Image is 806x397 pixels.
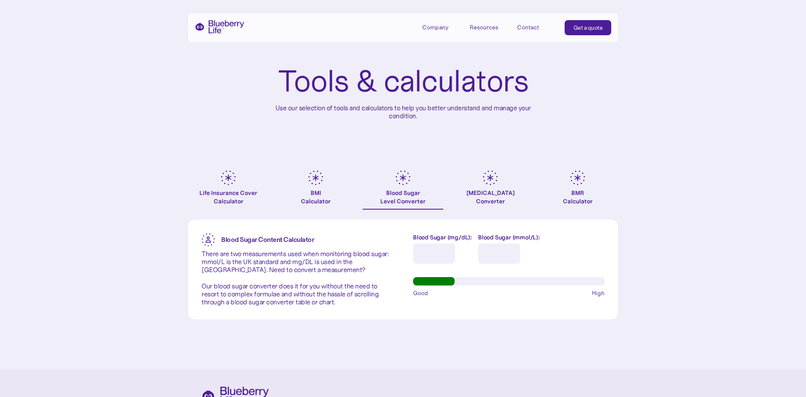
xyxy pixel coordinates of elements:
[565,20,612,35] a: Get a quote
[278,65,529,97] h1: Tools & calculators
[301,189,331,205] div: BMI Calculator
[188,189,269,205] div: Life Insurance Cover Calculator
[195,20,244,34] a: home
[517,24,539,31] div: Contact
[413,289,428,297] span: Good
[188,170,269,210] a: Life Insurance Cover Calculator
[413,233,472,241] label: Blood Sugar (mg/dL):
[478,233,540,241] label: Blood Sugar (mmol/L):
[470,20,508,34] div: Resources
[466,189,515,205] div: [MEDICAL_DATA] Converter
[269,104,537,120] p: Use our selection of tools and calculators to help you better understand and manage your condition.
[470,24,498,31] div: Resources
[592,289,604,297] span: High
[422,24,448,31] div: Company
[363,170,443,210] a: Blood SugarLevel Converter
[221,235,314,244] strong: Blood Sugar Content Calculator
[537,170,618,210] a: BMRCalculator
[422,20,460,34] div: Company
[450,170,531,210] a: [MEDICAL_DATA]Converter
[563,189,593,205] div: BMR Calculator
[573,23,603,32] div: Get a quote
[380,189,426,205] div: Blood Sugar Level Converter
[517,20,555,34] a: Contact
[201,250,393,306] p: There are two measurements used when monitoring blood sugar: mmol/L is the UK standard and mg/DL ...
[275,170,356,210] a: BMICalculator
